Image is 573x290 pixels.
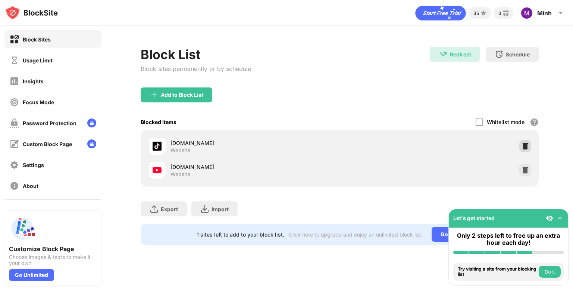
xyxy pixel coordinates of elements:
[537,9,552,17] div: Minh
[453,232,564,246] div: Only 2 steps left to free up an extra hour each day!
[546,215,553,222] img: eye-not-visible.svg
[87,139,96,148] img: lock-menu.svg
[23,78,44,84] div: Insights
[141,47,251,62] div: Block List
[479,9,488,18] img: points-small.svg
[23,99,54,105] div: Focus Mode
[23,57,53,64] div: Usage Limit
[539,266,561,278] button: Do it
[23,36,51,43] div: Block Sites
[153,142,162,151] img: favicons
[5,5,58,20] img: logo-blocksite.svg
[10,35,19,44] img: block-on.svg
[161,206,178,212] div: Export
[212,206,229,212] div: Import
[506,51,530,58] div: Schedule
[289,231,423,238] div: Click here to upgrade and enjoy an unlimited block list.
[197,231,284,238] div: 1 sites left to add to your block list.
[170,163,339,171] div: [DOMAIN_NAME]
[9,215,36,242] img: push-custom-page.svg
[10,181,19,191] img: about-off.svg
[458,266,537,277] div: Try visiting a site from your blocking list
[23,162,44,168] div: Settings
[141,119,176,125] div: Blocked Items
[432,227,483,242] div: Go Unlimited
[170,139,339,147] div: [DOMAIN_NAME]
[9,254,97,266] div: Choose images & texts to make it your own
[170,171,190,178] div: Website
[10,139,19,149] img: customize-block-page-off.svg
[141,65,251,72] div: Block sites permanently or by schedule
[487,119,525,125] div: Whitelist mode
[473,10,479,16] div: 35
[9,245,97,253] div: Customize Block Page
[498,10,501,16] div: 3
[453,215,495,221] div: Let's get started
[521,7,533,19] img: ACg8ocLPjXDePKfAX2x452Y5Wp24QZ8g_bbTB9HHm7tX6o_CmsBchA=s96-c
[556,215,564,222] img: omni-setup-toggle.svg
[501,9,510,18] img: reward-small.svg
[415,6,466,21] div: animation
[10,77,19,86] img: insights-off.svg
[10,56,19,65] img: time-usage-off.svg
[23,183,38,189] div: About
[9,269,54,281] div: Go Unlimited
[170,147,190,154] div: Website
[10,160,19,170] img: settings-off.svg
[10,98,19,107] img: focus-off.svg
[153,166,162,175] img: favicons
[23,120,76,126] div: Password Protection
[23,141,72,147] div: Custom Block Page
[161,92,203,98] div: Add to Block List
[87,118,96,127] img: lock-menu.svg
[10,118,19,128] img: password-protection-off.svg
[450,51,471,58] div: Redirect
